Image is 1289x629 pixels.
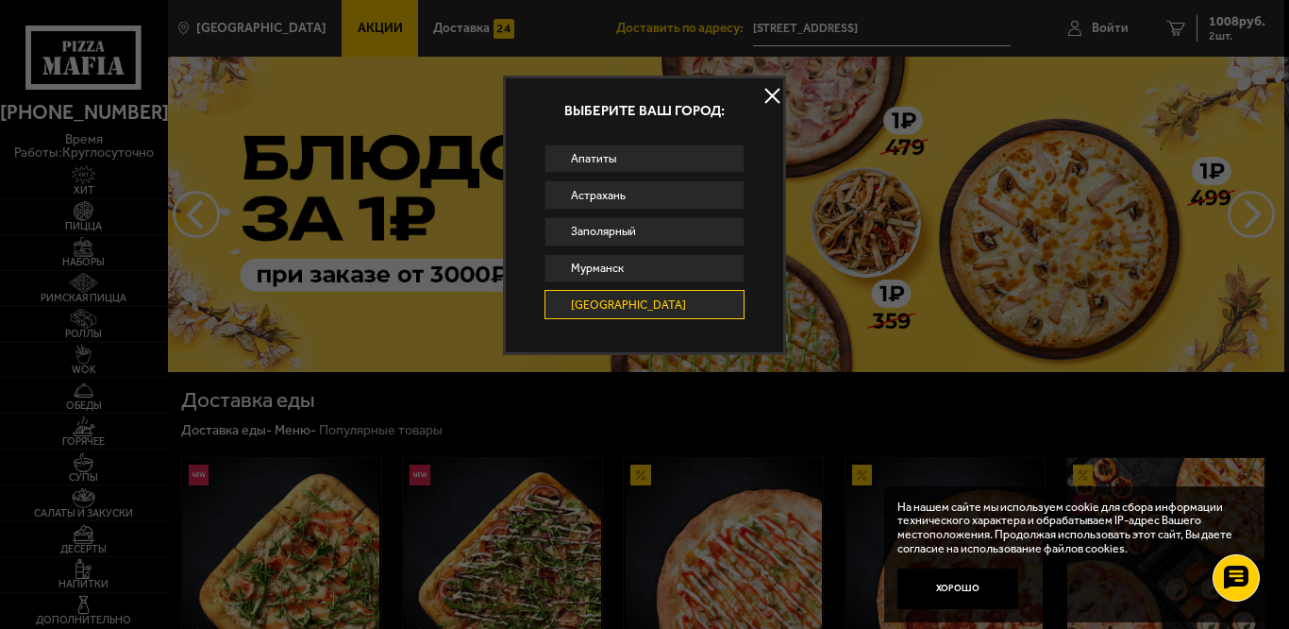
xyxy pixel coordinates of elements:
button: Хорошо [897,569,1018,609]
p: Выберите ваш город: [506,104,783,118]
a: Апатиты [544,144,745,174]
a: Мурманск [544,254,745,283]
a: Заполярный [544,217,745,246]
p: На нашем сайте мы используем cookie для сбора информации технического характера и обрабатываем IP... [897,501,1246,556]
a: [GEOGRAPHIC_DATA] [544,290,745,319]
a: Астрахань [544,180,745,210]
